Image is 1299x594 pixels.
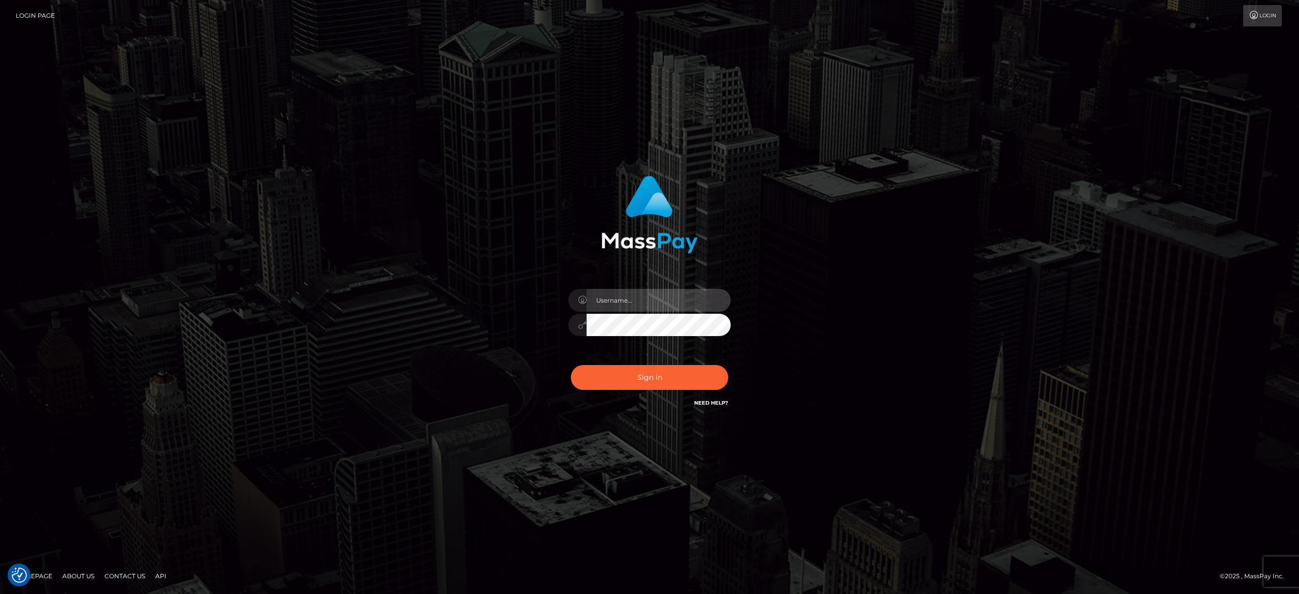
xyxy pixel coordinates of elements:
[587,289,731,312] input: Username...
[12,568,27,583] img: Revisit consent button
[12,568,27,583] button: Consent Preferences
[571,365,728,390] button: Sign in
[100,568,149,584] a: Contact Us
[16,5,55,26] a: Login Page
[601,176,698,253] img: MassPay Login
[1243,5,1282,26] a: Login
[1220,571,1291,582] div: © 2025 , MassPay Inc.
[694,400,728,406] a: Need Help?
[58,568,98,584] a: About Us
[11,568,56,584] a: Homepage
[151,568,170,584] a: API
